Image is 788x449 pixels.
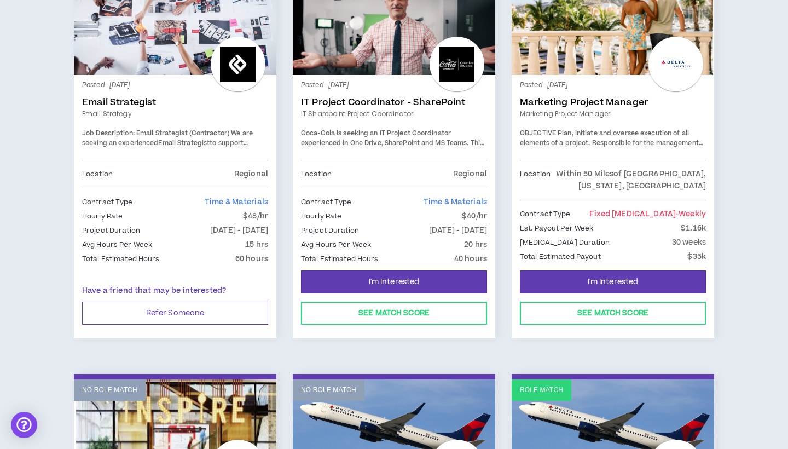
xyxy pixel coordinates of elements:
div: Open Intercom Messenger [11,412,37,438]
p: $48/hr [243,210,268,222]
p: 30 weeks [672,237,706,249]
p: [DATE] - [DATE] [429,225,487,237]
p: Total Estimated Hours [301,253,379,265]
p: Have a friend that may be interested? [82,285,268,297]
button: I'm Interested [520,270,706,293]
p: No Role Match [82,385,137,395]
p: Location [301,168,332,180]
p: Avg Hours Per Week [82,239,152,251]
p: No Role Match [301,385,356,395]
span: We are seeking an experienced [82,129,253,148]
span: OBJECTIVE [520,129,556,138]
p: Posted - [DATE] [301,80,487,90]
span: - weekly [676,209,706,220]
p: Hourly Rate [82,210,123,222]
p: $40/hr [462,210,487,222]
a: IT Project Coordinator - SharePoint [301,97,487,108]
a: Marketing Project Manager [520,97,706,108]
a: Email Strategy [82,109,268,119]
button: See Match Score [301,302,487,325]
a: Marketing Project Manager [520,109,706,119]
button: See Match Score [520,302,706,325]
p: Role Match [520,385,563,395]
p: Contract Type [520,208,571,220]
p: Hourly Rate [301,210,341,222]
p: Project Duration [82,225,140,237]
p: 20 hrs [464,239,487,251]
p: Total Estimated Payout [520,251,601,263]
p: $35k [687,251,706,263]
span: Fixed [MEDICAL_DATA] [589,209,706,220]
p: Est. Payout Per Week [520,222,593,234]
p: 40 hours [454,253,487,265]
p: [MEDICAL_DATA] Duration [520,237,610,249]
span: Coca-Cola is seeking an IT Project Coordinator experienced in One Drive, SharePoint and MS Teams.... [301,129,484,176]
strong: Job Description: Email Strategist (Contractor) [82,129,229,138]
a: IT Sharepoint Project Coordinator [301,109,487,119]
strong: Email Strategist [158,139,210,148]
p: 60 hours [235,253,268,265]
a: Email Strategist [82,97,268,108]
p: Regional [234,168,268,180]
button: Refer Someone [82,302,268,325]
p: Location [520,168,551,192]
span: I'm Interested [369,277,420,287]
span: I'm Interested [588,277,639,287]
p: Within 50 Miles of [GEOGRAPHIC_DATA], [US_STATE], [GEOGRAPHIC_DATA] [551,168,706,192]
p: Posted - [DATE] [82,80,268,90]
p: Contract Type [82,196,133,208]
p: Posted - [DATE] [520,80,706,90]
button: I'm Interested [301,270,487,293]
p: Regional [453,168,487,180]
span: Time & Materials [205,197,268,208]
p: [DATE] - [DATE] [210,225,268,237]
p: Avg Hours Per Week [301,239,371,251]
p: Location [82,168,113,180]
span: Time & Materials [424,197,487,208]
p: Contract Type [301,196,352,208]
span: Plan, initiate and oversee execution of all elements of a project. Responsible for the management... [520,129,704,186]
p: 15 hrs [245,239,268,251]
p: Project Duration [301,225,359,237]
p: Total Estimated Hours [82,253,160,265]
p: $1.16k [681,222,706,234]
